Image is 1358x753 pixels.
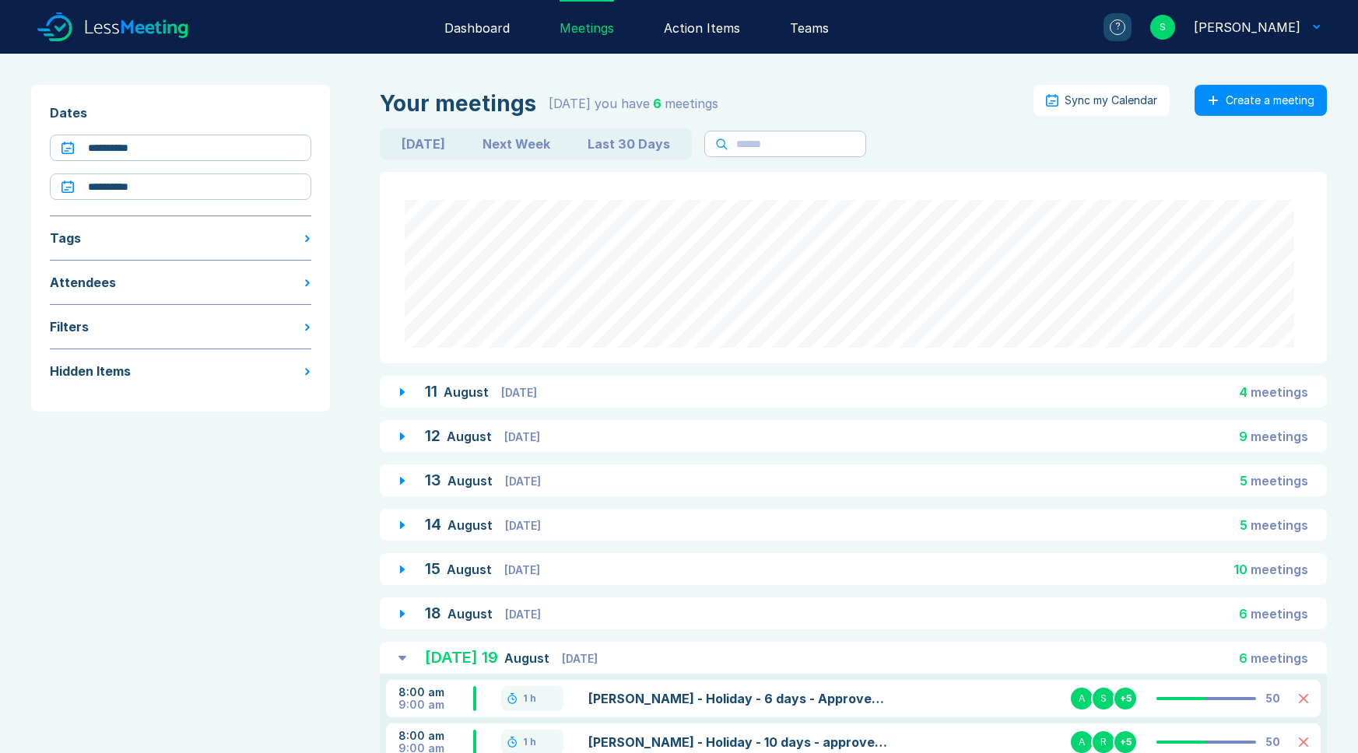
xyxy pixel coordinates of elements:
div: S [1091,686,1116,711]
span: August [447,517,496,533]
span: 14 [425,515,441,534]
div: Your meetings [380,91,536,116]
span: 15 [425,559,440,578]
span: meeting s [1251,562,1308,577]
span: [DATE] [504,430,540,443]
span: [DATE] [501,386,537,399]
span: meeting s [1251,384,1308,400]
div: ? [1110,19,1125,35]
span: 6 [1239,650,1247,666]
span: August [447,429,495,444]
span: 10 [1233,562,1247,577]
div: [DATE] you have meeting s [549,94,718,113]
div: 1 h [523,736,536,748]
div: 50 [1265,736,1280,748]
span: 12 [425,426,440,445]
span: 11 [425,382,437,401]
button: Create a meeting [1195,85,1327,116]
span: meeting s [1251,473,1308,489]
div: Scott Drewery [1194,18,1300,37]
span: August [447,606,496,622]
div: 1 h [523,692,536,705]
span: 5 [1240,517,1247,533]
span: meeting s [1251,429,1308,444]
span: [DATE] 19 [425,648,498,667]
div: S [1150,15,1175,40]
span: [DATE] [505,475,541,488]
span: 6 [1239,606,1247,622]
span: August [504,650,553,666]
span: meeting s [1251,650,1308,666]
div: Create a meeting [1226,94,1314,107]
span: [DATE] [505,608,541,621]
button: Sync my Calendar [1033,85,1170,116]
div: Sync my Calendar [1065,94,1157,107]
a: [PERSON_NAME] - Holiday - 6 days - Approved AW - Noted IP [588,689,892,708]
span: 9 [1239,429,1247,444]
span: August [447,473,496,489]
div: Attendees [50,273,116,292]
button: Last 30 Days [569,131,689,156]
div: 9:00 am [398,699,473,711]
button: Delete [1299,694,1308,703]
button: Delete [1299,737,1308,747]
div: 8:00 am [398,686,473,699]
a: [PERSON_NAME] - Holiday - 10 days - approved AW - Noted IP [588,733,892,751]
div: Hidden Items [50,362,131,380]
span: [DATE] [505,519,541,532]
div: + 5 [1113,686,1138,711]
span: 5 [1240,473,1247,489]
span: 4 [1239,384,1247,400]
span: August [447,562,495,577]
a: ? [1085,13,1132,41]
div: Tags [50,229,81,247]
div: Filters [50,317,89,336]
span: [DATE] [562,652,598,665]
span: [DATE] [504,563,540,576]
span: 13 [425,471,441,489]
button: [DATE] [383,131,464,156]
div: 8:00 am [398,730,473,742]
span: meeting s [1251,606,1308,622]
span: 18 [425,604,441,622]
span: meeting s [1251,517,1308,533]
div: A [1069,686,1094,711]
div: 50 [1265,692,1280,705]
span: August [444,384,492,400]
span: 6 [653,96,661,111]
button: Next Week [464,131,569,156]
div: Dates [50,103,311,122]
